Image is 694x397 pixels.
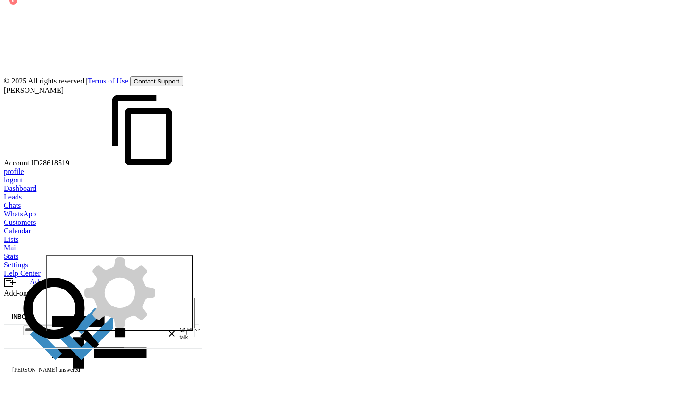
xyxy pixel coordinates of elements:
[4,269,690,278] a: Help Center
[88,77,128,85] a: Terms of Use
[4,201,690,210] a: Chats
[4,159,213,167] span: Account ID
[130,77,183,85] a: Contact Support
[4,184,690,193] a: Dashboard
[4,244,690,252] a: Mail
[4,261,690,269] a: Settings
[4,227,690,235] a: Calendar
[4,167,24,175] a: profile
[134,78,179,85] span: Contact Support
[4,210,690,218] a: WhatsApp
[4,176,23,184] a: logout
[4,235,690,244] a: Lists
[4,218,690,227] a: Customers
[4,86,690,95] div: [PERSON_NAME]
[4,193,690,201] a: Leads
[4,252,690,261] a: Stats
[4,77,130,85] span: © 2025 All rights reserved |
[130,76,183,86] button: Contact Support
[39,159,213,167] span: 28618519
